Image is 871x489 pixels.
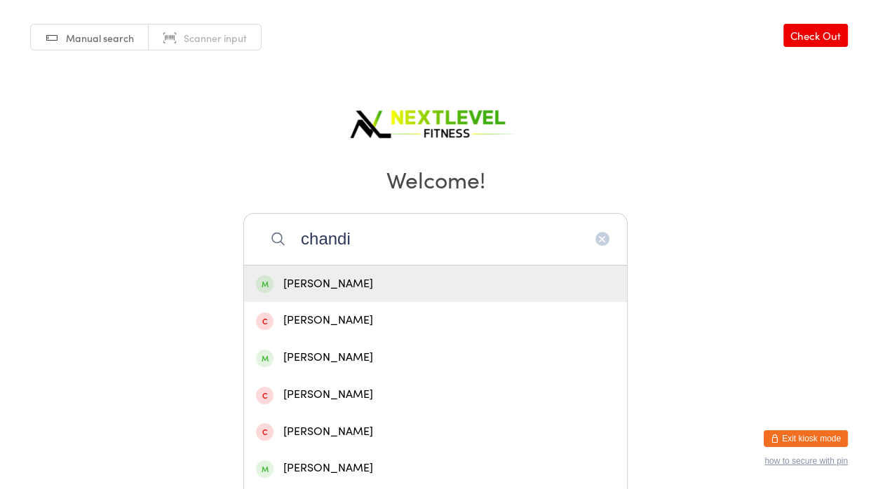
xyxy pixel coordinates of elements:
button: Exit kiosk mode [764,430,848,447]
div: [PERSON_NAME] [256,385,615,404]
div: [PERSON_NAME] [256,275,615,294]
span: Scanner input [184,31,247,45]
input: Search [243,213,628,265]
div: [PERSON_NAME] [256,459,615,478]
div: [PERSON_NAME] [256,311,615,330]
div: [PERSON_NAME] [256,422,615,441]
h2: Welcome! [14,163,857,195]
a: Check Out [783,24,848,47]
img: Next Level Fitness [348,98,523,144]
button: how to secure with pin [764,456,848,466]
div: [PERSON_NAME] [256,348,615,367]
span: Manual search [66,31,134,45]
